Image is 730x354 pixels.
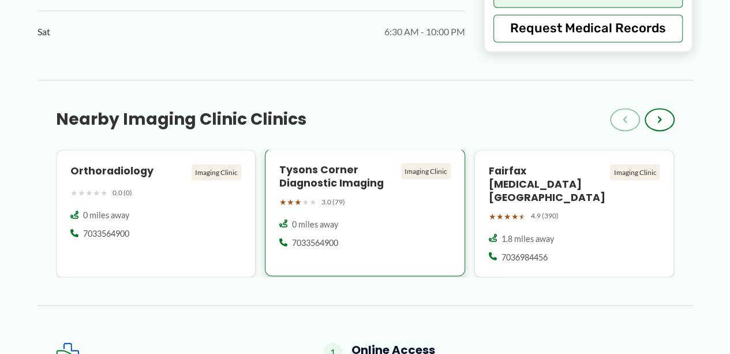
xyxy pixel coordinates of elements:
[501,251,548,263] span: 7036984456
[401,163,451,179] div: Imaging Clinic
[56,150,256,277] a: Orthoradiology Imaging Clinic ★★★★★ 0.0 (0) 0 miles away 7033564900
[192,164,241,180] div: Imaging Clinic
[384,23,465,40] span: 6:30 AM - 10:00 PM
[610,164,660,180] div: Imaging Clinic
[292,237,338,248] span: 7033564900
[493,14,683,42] button: Request Medical Records
[265,150,465,277] a: Tysons Corner Diagnostic Imaging Imaging Clinic ★★★★★ 3.0 (79) 0 miles away 7033564900
[294,194,302,209] span: ★
[309,194,317,209] span: ★
[657,113,662,126] span: ›
[279,163,396,189] h4: Tysons Corner Diagnostic Imaging
[489,208,496,223] span: ★
[474,150,675,277] a: Fairfax [MEDICAL_DATA] [GEOGRAPHIC_DATA] Imaging Clinic ★★★★★ 4.9 (390) 1.8 miles away 7036984456
[489,164,606,204] h4: Fairfax [MEDICAL_DATA] [GEOGRAPHIC_DATA]
[279,194,287,209] span: ★
[321,195,345,208] span: 3.0 (79)
[292,218,338,230] span: 0 miles away
[70,185,78,200] span: ★
[83,209,129,221] span: 0 miles away
[83,228,129,239] span: 7033564900
[496,208,504,223] span: ★
[531,209,559,222] span: 4.9 (390)
[645,108,675,131] button: ›
[100,185,108,200] span: ★
[70,164,188,177] h4: Orthoradiology
[38,23,50,40] span: Sat
[56,109,306,130] h3: Nearby Imaging Clinic Clinics
[287,194,294,209] span: ★
[113,186,132,199] span: 0.0 (0)
[85,185,93,200] span: ★
[78,185,85,200] span: ★
[93,185,100,200] span: ★
[302,194,309,209] span: ★
[504,208,511,223] span: ★
[511,208,519,223] span: ★
[519,208,526,223] span: ★
[623,113,627,126] span: ‹
[501,233,554,244] span: 1.8 miles away
[610,108,640,131] button: ‹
